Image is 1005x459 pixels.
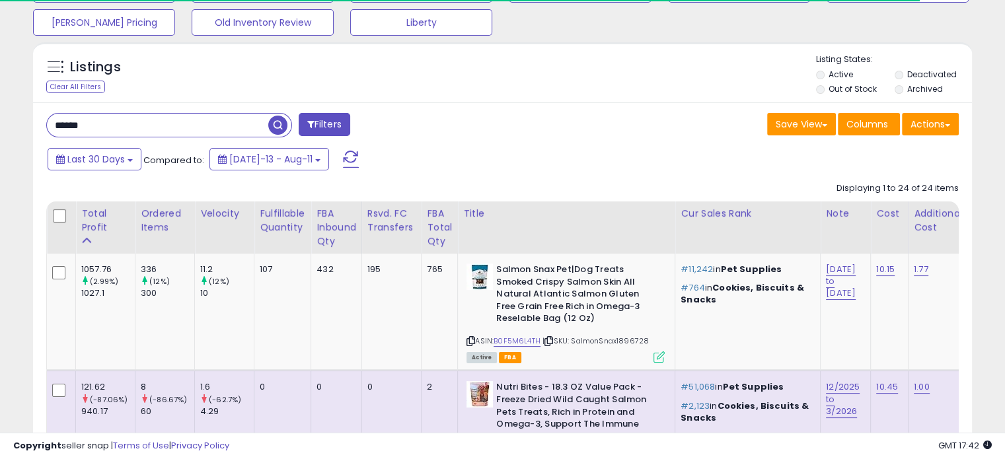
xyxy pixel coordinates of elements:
[209,148,329,170] button: [DATE]-13 - Aug-11
[13,440,229,452] div: seller snap | |
[67,153,125,166] span: Last 30 Days
[113,439,169,452] a: Terms of Use
[316,264,352,275] div: 432
[826,263,856,300] a: [DATE] to [DATE]
[141,381,194,393] div: 8
[427,264,447,275] div: 765
[902,113,959,135] button: Actions
[876,207,903,221] div: Cost
[141,287,194,299] div: 300
[876,263,895,276] a: 10.15
[427,207,452,248] div: FBA Total Qty
[260,207,305,234] div: Fulfillable Quantity
[81,406,135,417] div: 940.17
[542,335,649,346] span: | SKU: SalmonSnax1896728
[681,282,810,306] p: in
[681,207,815,221] div: Cur Sales Rank
[229,153,313,166] span: [DATE]-13 - Aug-11
[316,381,352,393] div: 0
[70,58,121,77] h5: Listings
[143,154,204,166] span: Compared to:
[141,264,194,275] div: 336
[914,207,962,234] div: Additional Cost
[907,69,956,80] label: Deactivated
[46,81,105,93] div: Clear All Filters
[81,264,135,275] div: 1057.76
[767,113,836,135] button: Save View
[914,263,928,276] a: 1.77
[681,400,710,412] span: #2,123
[938,439,992,452] span: 2025-09-11 17:42 GMT
[466,381,493,407] img: 41GO6oEnlRL._SL40_.jpg
[81,207,130,234] div: Total Profit
[494,335,540,347] a: B0F5M6L4TH
[723,380,784,393] span: Pet Supplies
[837,182,959,195] div: Displaying 1 to 24 of 24 items
[463,207,669,221] div: Title
[149,394,187,405] small: (-86.67%)
[681,381,810,393] p: in
[914,380,930,394] a: 1.00
[846,118,888,131] span: Columns
[90,276,118,287] small: (2.99%)
[826,380,860,417] a: 12/2025 to 3/2026
[141,406,194,417] div: 60
[200,264,254,275] div: 11.2
[209,394,241,405] small: (-62.7%)
[681,281,804,306] span: Cookies, Biscuits & Snacks
[826,207,865,221] div: Note
[681,281,705,294] span: #764
[681,264,810,275] p: in
[13,439,61,452] strong: Copyright
[299,113,350,136] button: Filters
[907,83,942,94] label: Archived
[876,380,898,394] a: 10.45
[192,9,334,36] button: Old Inventory Review
[367,264,412,275] div: 195
[200,406,254,417] div: 4.29
[350,9,492,36] button: Liberty
[496,381,657,458] b: Nutri Bites - 18.3 OZ Value Pack - Freeze Dried Wild Caught Salmon Pets Treats, Rich in Protein a...
[466,264,665,361] div: ASIN:
[816,53,972,66] p: Listing States:
[209,276,229,287] small: (12%)
[316,207,356,248] div: FBA inbound Qty
[721,263,782,275] span: Pet Supplies
[681,400,809,424] span: Cookies, Biscuits & Snacks
[367,207,416,234] div: Rsvd. FC Transfers
[200,287,254,299] div: 10
[838,113,900,135] button: Columns
[260,381,301,393] div: 0
[260,264,301,275] div: 107
[499,352,521,363] span: FBA
[171,439,229,452] a: Privacy Policy
[48,148,141,170] button: Last 30 Days
[33,9,175,36] button: [PERSON_NAME] Pricing
[681,380,715,393] span: #51,068
[81,381,135,393] div: 121.62
[141,207,189,234] div: Ordered Items
[681,400,810,424] p: in
[90,394,128,405] small: (-87.06%)
[427,381,447,393] div: 2
[367,381,412,393] div: 0
[200,207,248,221] div: Velocity
[149,276,170,287] small: (12%)
[681,263,713,275] span: #11,242
[466,352,497,363] span: All listings currently available for purchase on Amazon
[829,69,853,80] label: Active
[81,287,135,299] div: 1027.1
[200,381,254,393] div: 1.6
[496,264,657,328] b: Salmon Snax Pet|Dog Treats Smoked Crispy Salmon Skin All Natural Atlantic Salmon Gluten Free Grai...
[466,264,493,290] img: 413D7mehfAL._SL40_.jpg
[829,83,877,94] label: Out of Stock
